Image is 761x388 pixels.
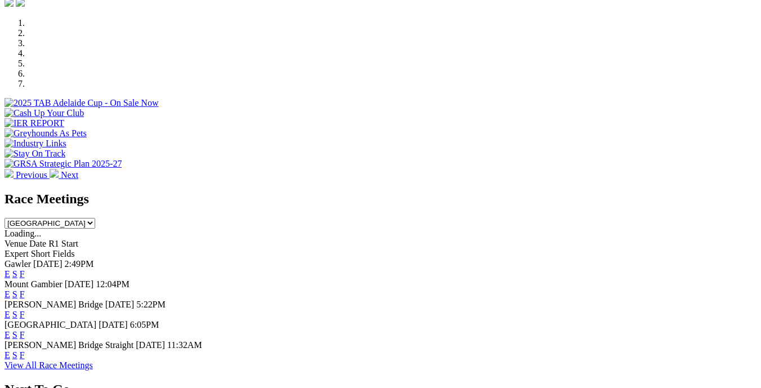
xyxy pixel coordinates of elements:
[136,300,166,309] span: 5:22PM
[20,310,25,319] a: F
[136,340,165,350] span: [DATE]
[5,118,64,128] img: IER REPORT
[20,350,25,360] a: F
[50,169,59,178] img: chevron-right-pager-white.svg
[5,149,65,159] img: Stay On Track
[65,259,94,269] span: 2:49PM
[12,310,17,319] a: S
[5,169,14,178] img: chevron-left-pager-white.svg
[5,360,93,370] a: View All Race Meetings
[5,330,10,340] a: E
[5,170,50,180] a: Previous
[50,170,78,180] a: Next
[12,330,17,340] a: S
[5,279,63,289] span: Mount Gambier
[5,259,31,269] span: Gawler
[5,340,133,350] span: [PERSON_NAME] Bridge Straight
[31,249,51,258] span: Short
[5,139,66,149] img: Industry Links
[5,310,10,319] a: E
[5,320,96,329] span: [GEOGRAPHIC_DATA]
[105,300,135,309] span: [DATE]
[12,350,17,360] a: S
[5,229,41,238] span: Loading...
[29,239,46,248] span: Date
[5,350,10,360] a: E
[5,269,10,279] a: E
[5,191,756,207] h2: Race Meetings
[33,259,63,269] span: [DATE]
[5,128,87,139] img: Greyhounds As Pets
[65,279,94,289] span: [DATE]
[12,269,17,279] a: S
[61,170,78,180] span: Next
[167,340,202,350] span: 11:32AM
[20,330,25,340] a: F
[20,269,25,279] a: F
[12,289,17,299] a: S
[5,300,103,309] span: [PERSON_NAME] Bridge
[52,249,74,258] span: Fields
[5,249,29,258] span: Expert
[5,239,27,248] span: Venue
[130,320,159,329] span: 6:05PM
[5,159,122,169] img: GRSA Strategic Plan 2025-27
[5,289,10,299] a: E
[5,98,159,108] img: 2025 TAB Adelaide Cup - On Sale Now
[20,289,25,299] a: F
[5,108,84,118] img: Cash Up Your Club
[48,239,78,248] span: R1 Start
[99,320,128,329] span: [DATE]
[96,279,130,289] span: 12:04PM
[16,170,47,180] span: Previous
